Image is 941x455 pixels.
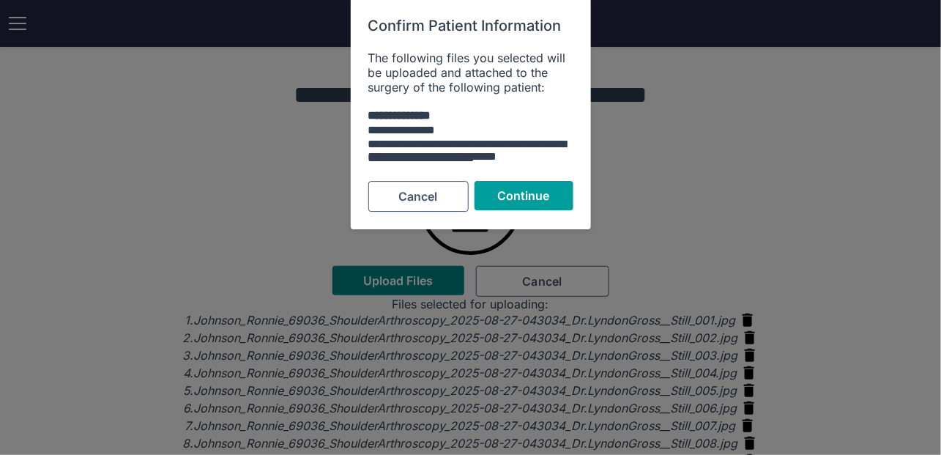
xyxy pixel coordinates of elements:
[368,15,573,36] h6: Confirm Patient Information
[398,189,438,204] span: Cancel
[497,188,550,203] span: Continue
[368,181,469,212] button: Cancel
[368,51,573,95] div: The following files you selected will be uploaded and attached to the surgery of the following pa...
[475,181,573,210] button: Continue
